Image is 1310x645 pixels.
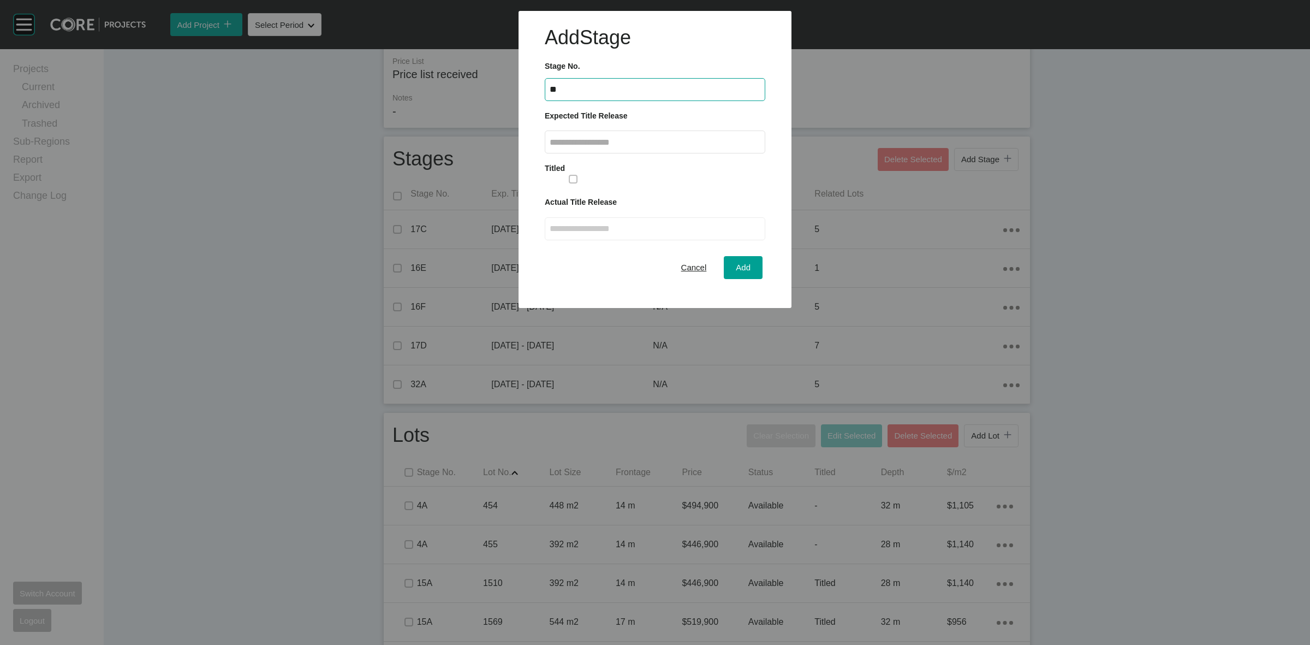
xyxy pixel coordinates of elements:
label: Expected Title Release [545,111,627,120]
button: Cancel [669,256,719,279]
label: Actual Title Release [545,198,617,206]
span: Add [736,263,751,272]
h1: Add Stage [545,24,765,51]
label: Titled [545,164,565,173]
span: Cancel [681,263,707,272]
label: Stage No. [545,62,580,70]
button: Add [724,256,763,279]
